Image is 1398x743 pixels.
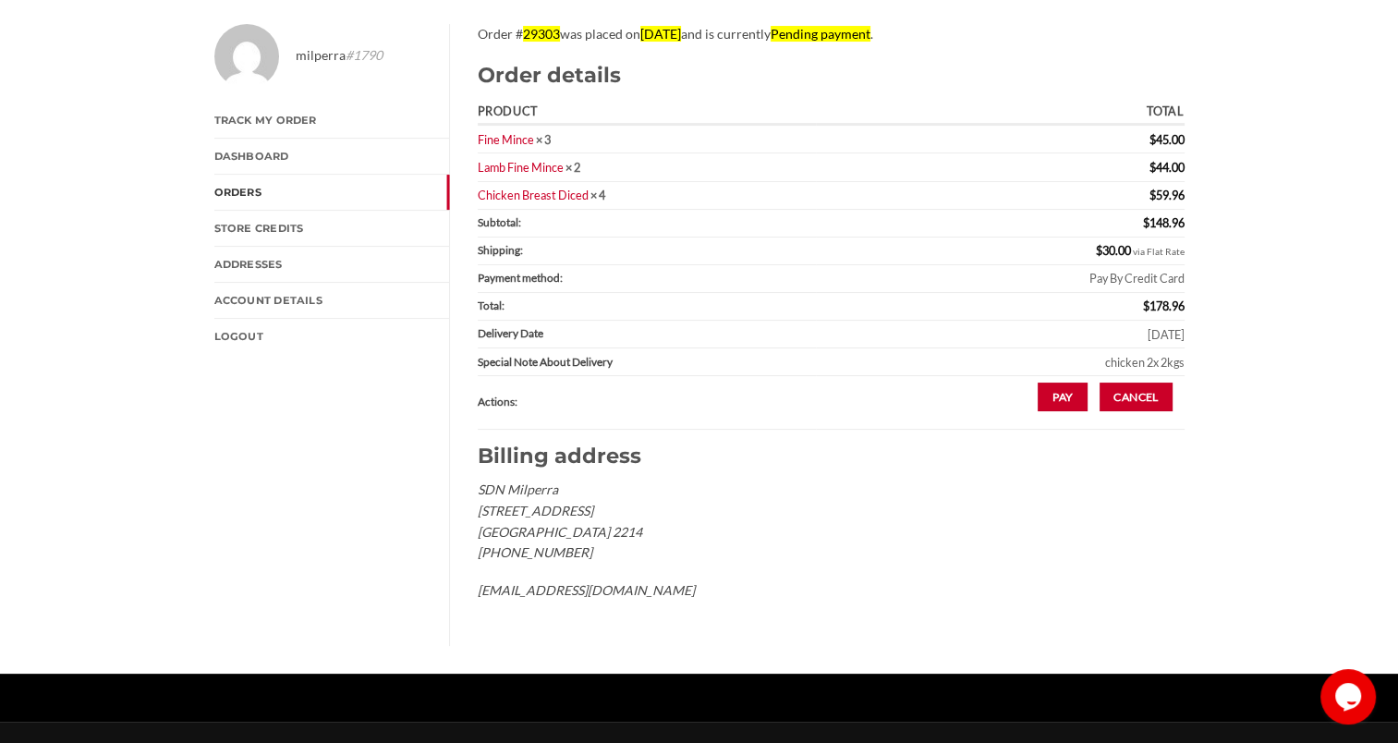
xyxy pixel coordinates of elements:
a: Pay for order 29303 [1038,383,1088,412]
th: Payment method: [478,265,817,293]
span: $ [1143,215,1149,230]
span: $ [1149,188,1156,202]
span: milperra [296,45,383,67]
mark: Pending payment [771,26,870,42]
a: Logout [214,319,449,354]
span: $ [1143,298,1149,313]
th: Special Note About Delivery [478,348,817,376]
bdi: 44.00 [1149,160,1185,175]
span: $ [1149,160,1156,175]
a: Account details [214,283,449,318]
a: Chicken Breast Diced [478,188,589,202]
a: Fine Mince [478,132,534,147]
bdi: 45.00 [1149,132,1185,147]
span: 148.96 [1143,215,1185,230]
span: 30.00 [1096,243,1131,258]
h2: Billing address [478,443,1185,469]
th: Actions: [478,376,817,429]
h2: Order details [478,62,1185,89]
a: Store Credits [214,211,449,246]
th: Product [478,99,817,126]
p: Order # was placed on and is currently . [478,24,1185,45]
address: SDN Milperra [STREET_ADDRESS] [GEOGRAPHIC_DATA] 2214 [478,480,1185,601]
th: Shipping: [478,238,817,265]
span: $ [1096,243,1102,258]
p: [EMAIL_ADDRESS][DOMAIN_NAME] [478,580,1185,602]
mark: 29303 [523,26,560,42]
span: 178.96 [1143,298,1185,313]
nav: Account pages [214,103,449,354]
small: via Flat Rate [1133,246,1185,258]
span: $ [1149,132,1156,147]
td: [DATE] [816,321,1184,348]
bdi: 59.96 [1149,188,1185,202]
th: Total: [478,293,817,321]
td: chicken 2x 2kgs [816,348,1184,376]
a: Orders [214,175,449,210]
a: Dashboard [214,139,449,174]
a: Lamb Fine Mince [478,160,564,175]
a: Track My Order [214,103,449,138]
th: Delivery Date [478,321,817,348]
strong: × 3 [536,132,551,147]
strong: × 4 [590,188,605,202]
th: Subtotal: [478,210,817,238]
em: #1790 [346,47,383,63]
mark: [DATE] [640,26,681,42]
img: Avatar of milperra [214,24,279,89]
a: Cancel order 29303 [1100,383,1173,412]
strong: × 2 [565,160,580,175]
td: Pay By Credit Card [816,265,1184,293]
iframe: chat widget [1320,669,1380,725]
a: Addresses [214,247,449,282]
th: Total [816,99,1184,126]
p: [PHONE_NUMBER] [478,542,1185,564]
